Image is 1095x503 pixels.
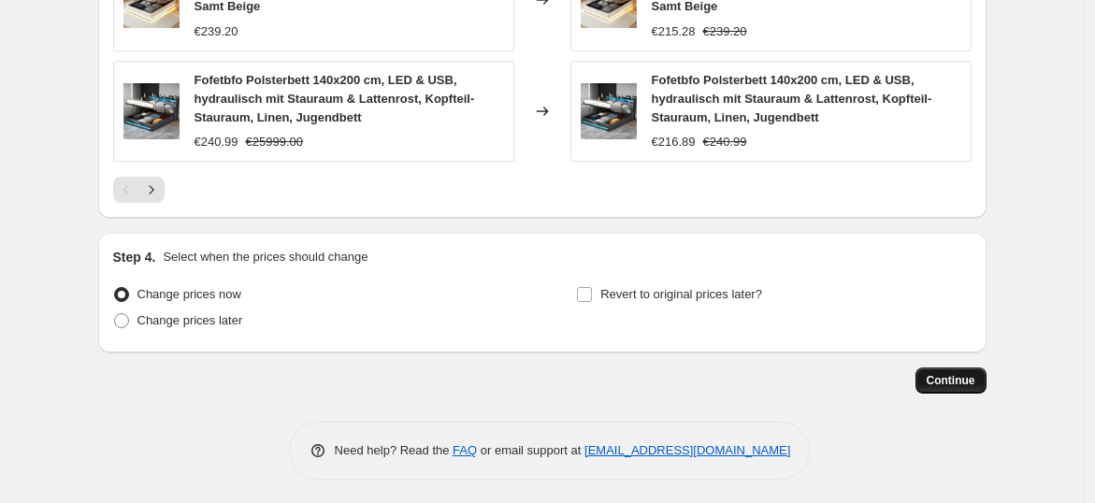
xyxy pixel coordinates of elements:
a: FAQ [453,443,477,457]
div: €216.89 [652,133,696,151]
span: Fofetbfo Polsterbett 140x200 cm, LED & USB, hydraulisch mit Stauraum & Lattenrost, Kopfteil-Staur... [652,73,932,124]
span: or email support at [477,443,584,457]
h2: Step 4. [113,248,156,266]
div: €215.28 [652,22,696,41]
strike: €25999.00 [246,133,303,151]
a: [EMAIL_ADDRESS][DOMAIN_NAME] [584,443,790,457]
span: Need help? Read the [335,443,454,457]
span: Revert to original prices later? [600,287,762,301]
p: Select when the prices should change [163,248,367,266]
div: €240.99 [195,133,238,151]
img: 91TPRGnJWmL_80x.jpg [123,83,180,139]
div: €239.20 [195,22,238,41]
span: Change prices later [137,313,243,327]
span: Continue [927,373,975,388]
button: Continue [915,367,987,394]
nav: Pagination [113,177,165,203]
span: Change prices now [137,287,241,301]
span: Fofetbfo Polsterbett 140x200 cm, LED & USB, hydraulisch mit Stauraum & Lattenrost, Kopfteil-Staur... [195,73,475,124]
strike: €239.20 [703,22,747,41]
button: Next [138,177,165,203]
img: 91TPRGnJWmL_80x.jpg [581,83,637,139]
strike: €240.99 [703,133,747,151]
